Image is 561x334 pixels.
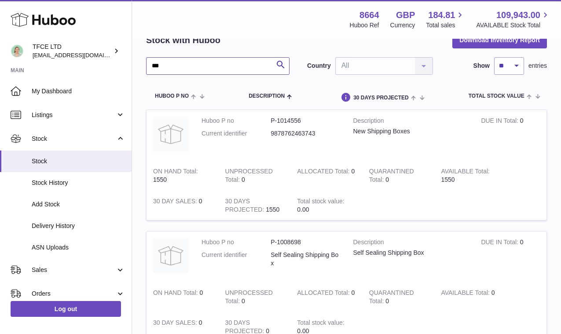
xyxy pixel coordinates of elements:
dd: P-1008698 [271,238,340,246]
div: TFCE LTD [33,43,112,59]
label: Show [473,62,490,70]
td: 0 [434,282,506,312]
strong: Total stock value [297,198,344,207]
span: 109,943.00 [496,9,540,21]
td: 0 [219,282,291,312]
td: 1550 [147,161,219,191]
img: hello@thefacialcuppingexpert.com [11,44,24,58]
strong: QUARANTINED Total [369,168,414,185]
span: 0 [385,297,389,305]
strong: GBP [396,9,415,21]
strong: 30 DAYS PROJECTED [225,198,266,215]
span: ASN Uploads [32,243,125,252]
dt: Current identifier [202,129,271,138]
strong: AVAILABLE Total [441,168,490,177]
strong: ON HAND Total [153,289,200,298]
dt: Current identifier [202,251,271,268]
strong: ON HAND Total [153,168,198,177]
div: New Shipping Boxes [353,127,468,136]
strong: UNPROCESSED Total [225,289,273,307]
td: 0 [147,282,219,312]
span: 30 DAYS PROJECTED [353,95,409,101]
td: 0 [474,231,546,282]
img: product image [153,238,188,273]
td: 0 [219,161,291,191]
strong: Description [353,117,468,127]
span: Orders [32,290,116,298]
a: 184.81 Total sales [426,9,465,29]
dd: 9878762463743 [271,129,340,138]
td: 1550 [434,161,506,191]
span: Description [249,93,285,99]
strong: QUARANTINED Total [369,289,414,307]
strong: 8664 [359,9,379,21]
strong: 30 DAY SALES [153,319,199,328]
strong: Description [353,238,468,249]
span: Sales [32,266,116,274]
dt: Huboo P no [202,117,271,125]
td: 0 [147,191,219,220]
span: [EMAIL_ADDRESS][DOMAIN_NAME] [33,51,129,59]
span: AVAILABLE Stock Total [476,21,550,29]
span: Add Stock [32,200,125,209]
dt: Huboo P no [202,238,271,246]
strong: UNPROCESSED Total [225,168,273,185]
span: Listings [32,111,116,119]
td: 1550 [219,191,291,220]
strong: Total stock value [297,319,344,328]
div: Currency [390,21,415,29]
span: Delivery History [32,222,125,230]
strong: 30 DAY SALES [153,198,199,207]
div: Self Sealing Shipping Box [353,249,468,257]
span: entries [528,62,547,70]
span: 0 [385,176,389,183]
button: Download Inventory Report [452,32,547,48]
span: Total stock value [469,93,524,99]
strong: ALLOCATED Total [297,168,351,177]
span: 184.81 [428,9,455,21]
dd: P-1014556 [271,117,340,125]
strong: DUE IN Total [481,239,520,248]
span: Stock History [32,179,125,187]
h2: Stock with Huboo [146,34,220,46]
div: Huboo Ref [350,21,379,29]
span: Stock [32,157,125,165]
dd: Self Sealing Shipping Box [271,251,340,268]
span: Stock [32,135,116,143]
span: Huboo P no [155,93,189,99]
a: Log out [11,301,121,317]
td: 0 [290,282,363,312]
strong: ALLOCATED Total [297,289,351,298]
a: 109,943.00 AVAILABLE Stock Total [476,9,550,29]
img: product image [153,117,188,152]
strong: DUE IN Total [481,117,520,126]
label: Country [307,62,331,70]
span: Total sales [426,21,465,29]
strong: AVAILABLE Total [441,289,491,298]
span: 0.00 [297,206,309,213]
span: My Dashboard [32,87,125,95]
td: 0 [290,161,363,191]
td: 0 [474,110,546,161]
